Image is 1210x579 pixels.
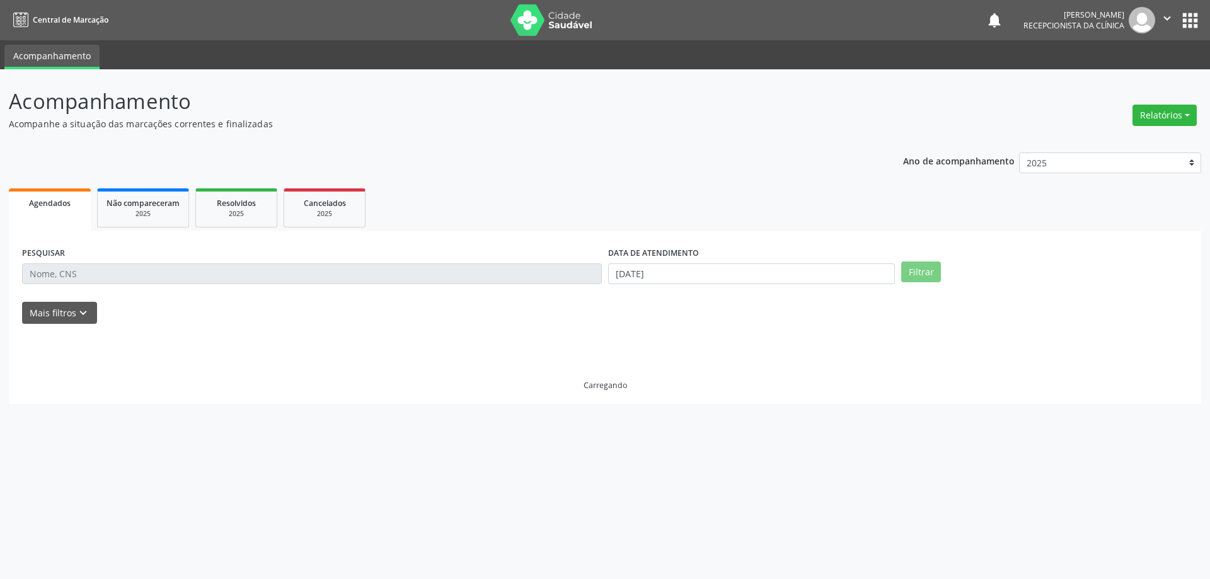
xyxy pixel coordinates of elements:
[1023,9,1124,20] div: [PERSON_NAME]
[304,198,346,209] span: Cancelados
[217,198,256,209] span: Resolvidos
[293,209,356,219] div: 2025
[33,14,108,25] span: Central de Marcação
[107,209,180,219] div: 2025
[1132,105,1197,126] button: Relatórios
[986,11,1003,29] button: notifications
[4,45,100,69] a: Acompanhamento
[9,117,843,130] p: Acompanhe a situação das marcações correntes e finalizadas
[22,302,97,324] button: Mais filtroskeyboard_arrow_down
[22,263,602,285] input: Nome, CNS
[107,198,180,209] span: Não compareceram
[1129,7,1155,33] img: img
[584,380,627,391] div: Carregando
[608,244,699,263] label: DATA DE ATENDIMENTO
[9,86,843,117] p: Acompanhamento
[1023,20,1124,31] span: Recepcionista da clínica
[22,244,65,263] label: PESQUISAR
[1155,7,1179,33] button: 
[901,261,941,283] button: Filtrar
[76,306,90,320] i: keyboard_arrow_down
[608,263,895,285] input: Selecione um intervalo
[1160,11,1174,25] i: 
[29,198,71,209] span: Agendados
[9,9,108,30] a: Central de Marcação
[903,152,1015,168] p: Ano de acompanhamento
[1179,9,1201,32] button: apps
[205,209,268,219] div: 2025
